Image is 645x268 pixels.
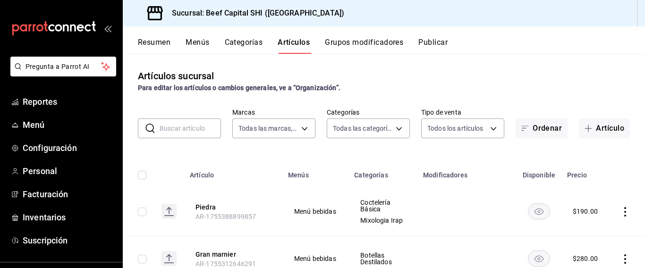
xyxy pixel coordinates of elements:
[195,260,256,268] span: AR-1755312646291
[138,69,214,83] div: Artículos sucursal
[427,124,484,133] span: Todos los artículos
[561,157,609,187] th: Precio
[23,95,115,108] span: Reportes
[195,250,271,259] button: edit-product-location
[327,109,410,116] label: Categorías
[10,57,116,76] button: Pregunta a Parrot AI
[138,38,645,54] div: navigation tabs
[138,84,340,92] strong: Para editar los artículos o cambios generales, ve a “Organización”.
[360,252,406,265] span: Botellas Destilados
[23,211,115,224] span: Inventarios
[225,38,263,54] button: Categorías
[360,199,406,212] span: Coctelería Básica
[294,208,337,215] span: Menú bebidas
[325,38,403,54] button: Grupos modificadores
[516,118,568,138] button: Ordenar
[348,157,417,187] th: Categorías
[23,234,115,247] span: Suscripción
[282,157,348,187] th: Menús
[138,38,170,54] button: Resumen
[360,217,406,224] span: Mixologia Irap
[23,165,115,177] span: Personal
[528,251,550,267] button: availability-product
[517,157,561,187] th: Disponible
[195,202,271,212] button: edit-product-location
[573,254,598,263] div: $ 280.00
[184,157,282,187] th: Artículo
[528,203,550,219] button: availability-product
[195,213,256,220] span: AR-1755388899857
[232,109,315,116] label: Marcas
[160,119,221,138] input: Buscar artículo
[333,124,392,133] span: Todas las categorías, Sin categoría
[104,25,111,32] button: open_drawer_menu
[579,118,630,138] button: Artículo
[25,62,102,72] span: Pregunta a Parrot AI
[278,38,310,54] button: Artículos
[238,124,298,133] span: Todas las marcas, Sin marca
[421,109,504,116] label: Tipo de venta
[23,188,115,201] span: Facturación
[418,38,448,54] button: Publicar
[620,207,630,217] button: actions
[186,38,209,54] button: Menús
[294,255,337,262] span: Menú bebidas
[23,118,115,131] span: Menú
[620,254,630,264] button: actions
[164,8,344,19] h3: Sucursal: Beef Capital SHI ([GEOGRAPHIC_DATA])
[23,142,115,154] span: Configuración
[573,207,598,216] div: $ 190.00
[7,68,116,78] a: Pregunta a Parrot AI
[417,157,517,187] th: Modificadores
